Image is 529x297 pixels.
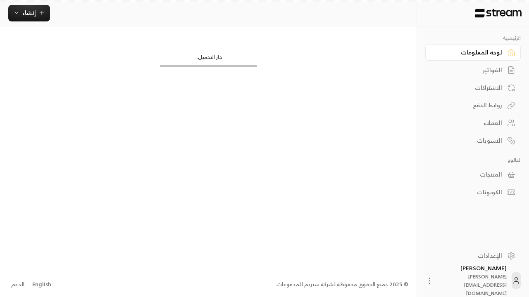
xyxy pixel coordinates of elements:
span: إنشاء [22,7,36,18]
a: الإعدادات [425,247,521,264]
img: Logo [474,9,522,18]
div: الإعدادات [436,252,502,260]
div: الاشتراكات [436,84,502,92]
div: المنتجات [436,170,502,179]
div: [PERSON_NAME] [438,264,507,297]
a: التسويات [425,132,521,148]
a: الاشتراكات [425,80,521,96]
div: العملاء [436,119,502,127]
a: الدعم [8,277,27,292]
a: الفواتير [425,62,521,78]
div: جار التحميل... [160,53,257,65]
a: العملاء [425,115,521,131]
div: روابط الدفع [436,101,502,109]
div: التسويات [436,137,502,145]
div: © 2025 جميع الحقوق محفوظة لشركة ستريم للمدفوعات. [276,280,408,289]
a: لوحة المعلومات [425,45,521,61]
div: لوحة المعلومات [436,48,502,57]
a: الكوبونات [425,184,521,200]
a: روابط الدفع [425,97,521,113]
p: الرئيسية [425,35,521,41]
a: المنتجات [425,167,521,183]
div: English [32,280,51,289]
p: كتالوج [425,157,521,163]
div: الفواتير [436,66,502,74]
button: إنشاء [8,5,50,21]
div: الكوبونات [436,188,502,196]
